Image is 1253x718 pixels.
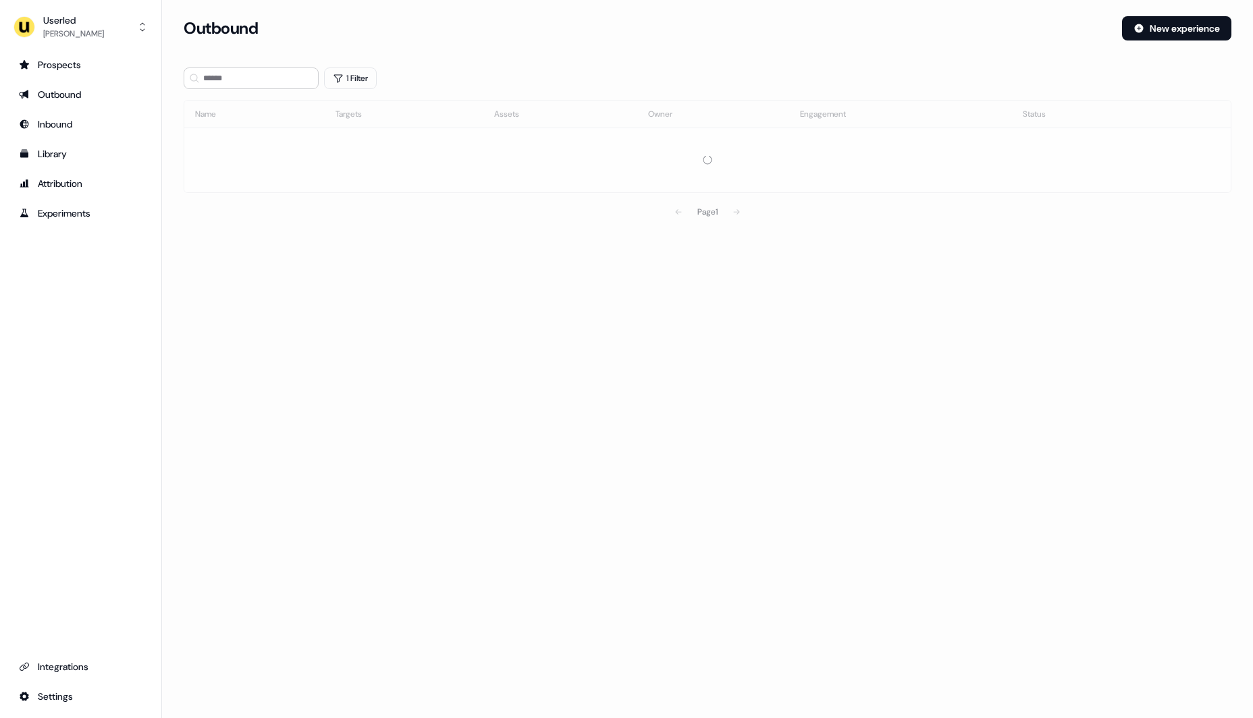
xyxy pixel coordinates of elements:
button: New experience [1122,16,1231,40]
div: Inbound [19,117,142,131]
a: Go to integrations [11,686,151,707]
div: Settings [19,690,142,703]
a: Go to templates [11,143,151,165]
div: Outbound [19,88,142,101]
div: Attribution [19,177,142,190]
a: Go to experiments [11,202,151,224]
a: Go to prospects [11,54,151,76]
div: Prospects [19,58,142,72]
h3: Outbound [184,18,258,38]
a: Go to attribution [11,173,151,194]
div: Experiments [19,206,142,220]
div: [PERSON_NAME] [43,27,104,40]
a: Go to Inbound [11,113,151,135]
div: Library [19,147,142,161]
button: Userled[PERSON_NAME] [11,11,151,43]
div: Integrations [19,660,142,673]
button: 1 Filter [324,67,377,89]
a: Go to integrations [11,656,151,678]
a: Go to outbound experience [11,84,151,105]
div: Userled [43,13,104,27]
